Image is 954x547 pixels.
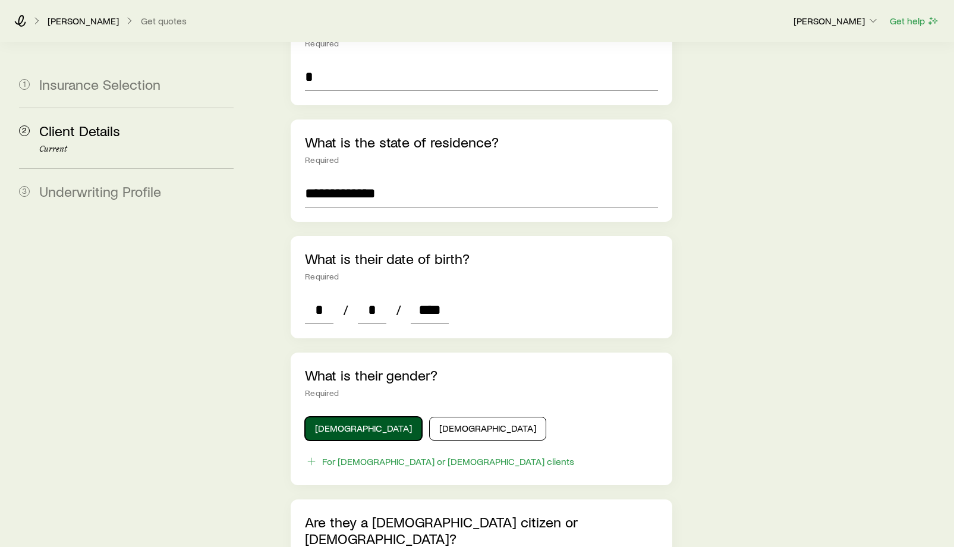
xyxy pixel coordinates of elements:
[305,155,658,165] div: Required
[305,367,658,383] p: What is their gender?
[429,417,546,441] button: [DEMOGRAPHIC_DATA]
[305,514,658,547] p: Are they a [DEMOGRAPHIC_DATA] citizen or [DEMOGRAPHIC_DATA]?
[140,15,187,27] button: Get quotes
[19,79,30,90] span: 1
[889,14,940,28] button: Get help
[794,15,879,27] p: [PERSON_NAME]
[305,417,422,441] button: [DEMOGRAPHIC_DATA]
[48,15,119,27] p: [PERSON_NAME]
[305,250,658,267] p: What is their date of birth?
[19,125,30,136] span: 2
[39,76,160,93] span: Insurance Selection
[338,301,353,318] span: /
[793,14,880,29] button: [PERSON_NAME]
[305,388,658,398] div: Required
[322,455,574,467] div: For [DEMOGRAPHIC_DATA] or [DEMOGRAPHIC_DATA] clients
[305,455,575,469] button: For [DEMOGRAPHIC_DATA] or [DEMOGRAPHIC_DATA] clients
[39,144,234,154] p: Current
[305,39,658,48] div: Required
[39,122,120,139] span: Client Details
[305,272,658,281] div: Required
[305,134,658,150] p: What is the state of residence?
[19,186,30,197] span: 3
[39,183,161,200] span: Underwriting Profile
[391,301,406,318] span: /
